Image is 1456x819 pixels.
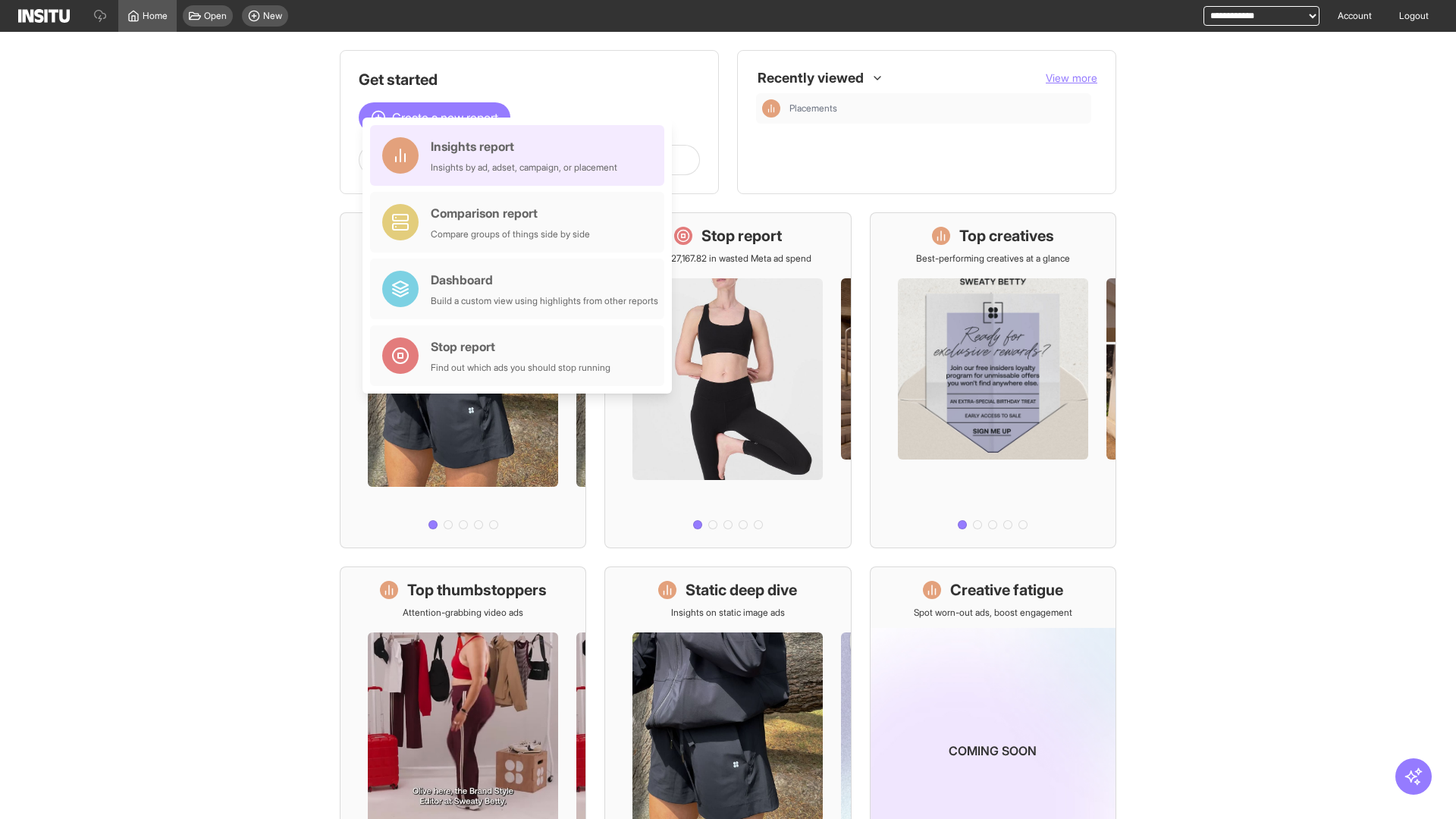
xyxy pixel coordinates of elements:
[431,295,658,307] div: Build a custom view using highlights from other reports
[407,579,547,601] h1: Top thumbstoppers
[143,10,168,22] span: Home
[671,607,785,619] p: Insights on static image ads
[392,108,498,127] span: Create a new report
[359,102,510,133] button: Create a new report
[263,10,282,22] span: New
[403,607,523,619] p: Attention-grabbing video ads
[762,99,780,118] div: Insights
[604,212,851,548] a: Stop reportSave £27,167.82 in wasted Meta ad spend
[431,162,617,174] div: Insights by ad, adset, campaign, or placement
[959,225,1054,246] h1: Top creatives
[18,9,70,23] img: Logo
[431,337,610,356] div: Stop report
[789,102,837,115] span: Placements
[431,362,610,374] div: Find out which ads you should stop running
[789,102,1085,115] span: Placements
[870,212,1116,548] a: Top creativesBest-performing creatives at a glance
[1046,71,1097,84] span: View more
[431,204,590,222] div: Comparison report
[686,579,797,601] h1: Static deep dive
[431,271,658,289] div: Dashboard
[431,228,590,240] div: Compare groups of things side by side
[916,253,1070,265] p: Best-performing creatives at a glance
[1046,71,1097,86] button: View more
[431,137,617,155] div: Insights report
[204,10,227,22] span: Open
[340,212,586,548] a: What's live nowSee all active ads instantly
[644,253,811,265] p: Save £27,167.82 in wasted Meta ad spend
[701,225,782,246] h1: Stop report
[359,69,700,90] h1: Get started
